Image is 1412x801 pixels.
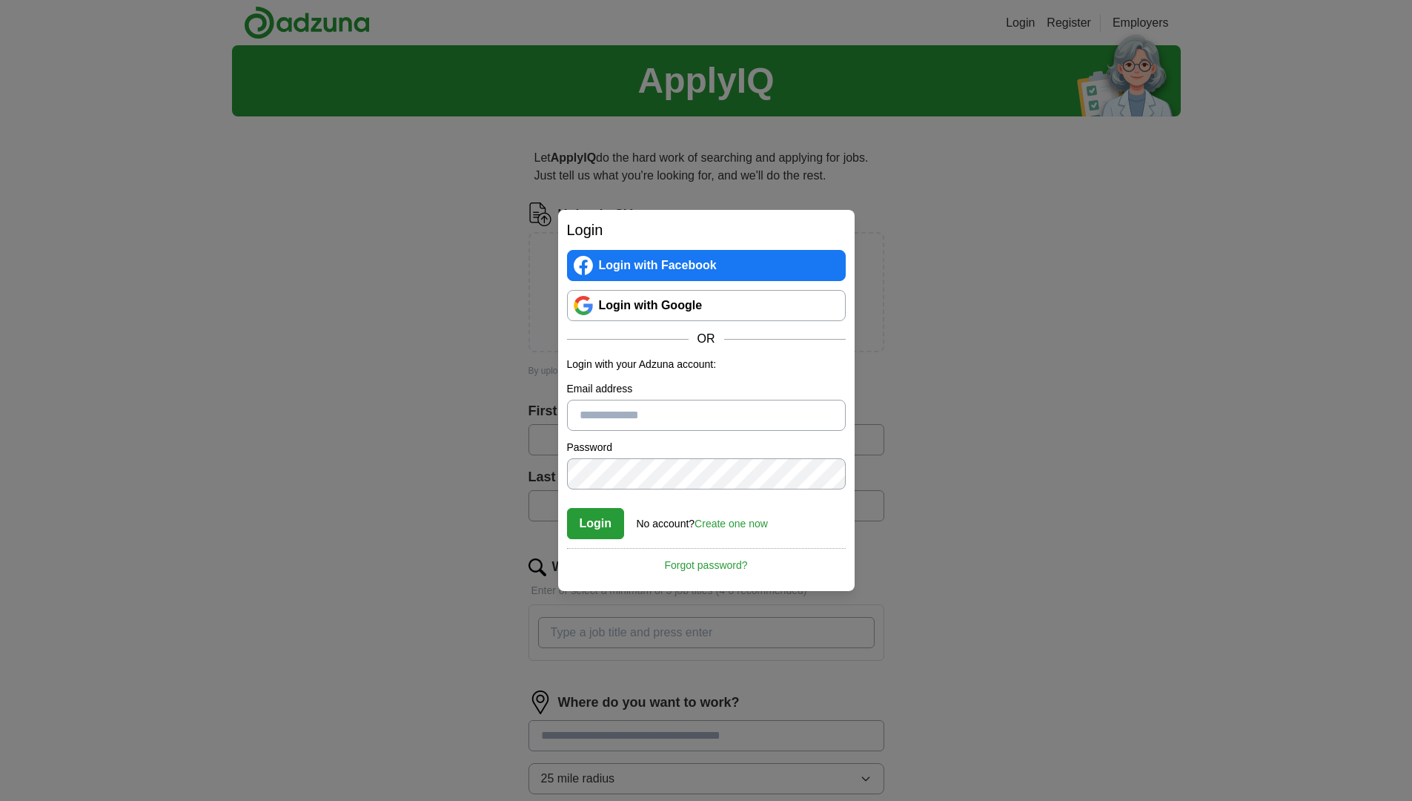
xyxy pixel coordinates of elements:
[637,507,768,532] div: No account?
[695,518,768,530] a: Create one now
[567,440,846,455] label: Password
[567,250,846,281] a: Login with Facebook
[567,381,846,397] label: Email address
[567,290,846,321] a: Login with Google
[567,508,625,539] button: Login
[689,330,724,348] span: OR
[567,357,846,372] p: Login with your Adzuna account:
[567,548,846,573] a: Forgot password?
[567,219,846,241] h2: Login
